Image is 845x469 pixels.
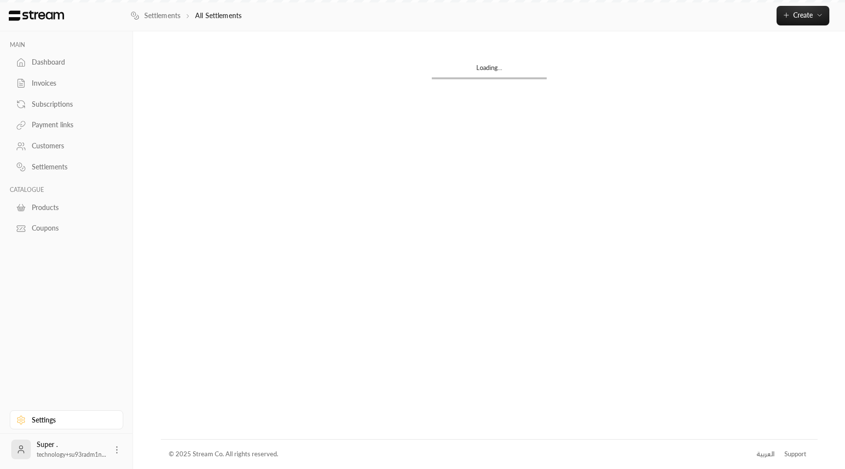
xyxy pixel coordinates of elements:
[10,219,123,238] a: Coupons
[131,11,242,21] nav: breadcrumb
[10,116,123,135] a: Payment links
[32,78,111,88] div: Invoices
[131,11,180,21] a: Settlements
[32,415,111,425] div: Settings
[10,41,123,49] p: MAIN
[32,203,111,212] div: Products
[169,449,278,459] div: © 2025 Stream Co. All rights reserved.
[10,74,123,93] a: Invoices
[32,120,111,130] div: Payment links
[432,63,547,77] div: Loading...
[10,198,123,217] a: Products
[37,451,106,458] span: technology+su93radm1n...
[10,137,123,156] a: Customers
[10,158,123,177] a: Settlements
[8,10,65,21] img: Logo
[781,446,809,463] a: Support
[10,53,123,72] a: Dashboard
[10,410,123,429] a: Settings
[777,6,829,25] button: Create
[32,162,111,172] div: Settlements
[37,440,106,459] div: Super .
[756,449,775,459] div: العربية
[10,94,123,114] a: Subscriptions
[32,57,111,67] div: Dashboard
[32,141,111,151] div: Customers
[793,11,813,19] span: Create
[32,99,111,109] div: Subscriptions
[10,186,123,194] p: CATALOGUE
[32,223,111,233] div: Coupons
[195,11,242,21] p: All Settlements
